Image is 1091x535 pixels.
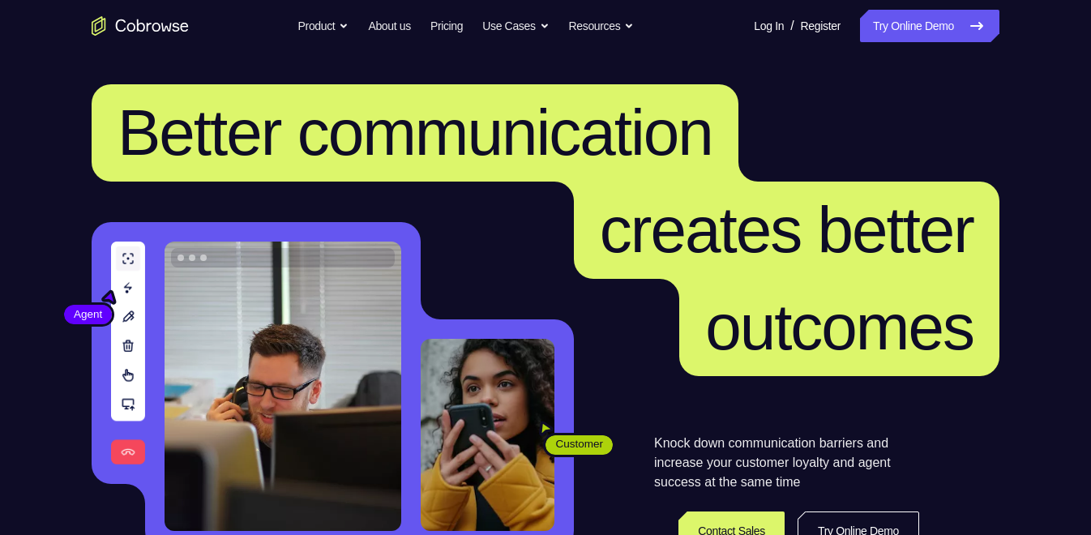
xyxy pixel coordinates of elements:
img: A customer holding their phone [421,339,554,531]
p: Knock down communication barriers and increase your customer loyalty and agent success at the sam... [654,434,919,492]
button: Product [298,10,349,42]
a: Pricing [430,10,463,42]
a: Go to the home page [92,16,189,36]
span: creates better [600,194,973,266]
img: A customer support agent talking on the phone [165,242,401,531]
span: outcomes [705,291,973,363]
button: Use Cases [482,10,549,42]
span: Better communication [118,96,712,169]
a: Try Online Demo [860,10,999,42]
span: / [790,16,794,36]
a: Log In [754,10,784,42]
a: About us [368,10,410,42]
a: Register [801,10,841,42]
button: Resources [569,10,635,42]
